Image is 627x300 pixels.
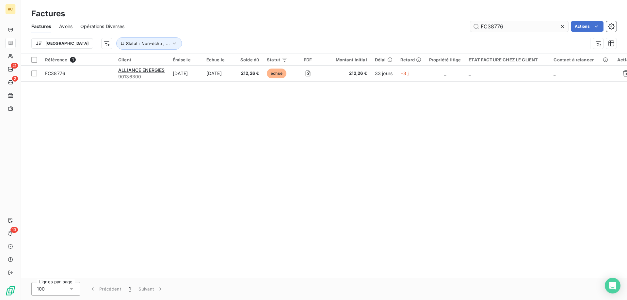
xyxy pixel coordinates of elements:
[70,57,76,63] span: 1
[31,23,51,30] span: Factures
[470,21,568,32] input: Rechercher
[118,57,165,62] div: Client
[125,282,135,296] button: 1
[126,41,170,46] span: Statut : Non-échu , ...
[31,8,65,20] h3: Factures
[469,71,471,76] span: _
[173,57,199,62] div: Émise le
[554,57,609,62] div: Contact à relancer
[400,57,421,62] div: Retard
[135,282,168,296] button: Suivant
[129,286,131,292] span: 1
[45,57,67,62] span: Référence
[571,21,603,32] button: Actions
[429,57,461,62] div: Propriété litige
[37,286,45,292] span: 100
[444,71,446,76] span: _
[80,23,124,30] span: Opérations Diverses
[267,69,286,78] span: échue
[10,227,18,233] span: 13
[400,71,409,76] span: +3 j
[86,282,125,296] button: Précédent
[31,38,93,49] button: [GEOGRAPHIC_DATA]
[469,57,546,62] div: ETAT FACTURE CHEZ LE CLIENT
[5,4,16,14] div: RC
[240,70,259,77] span: 212,26 €
[240,57,259,62] div: Solde dû
[371,66,396,81] td: 33 jours
[116,37,182,50] button: Statut : Non-échu , ...
[12,76,18,82] span: 2
[554,71,555,76] span: _
[267,57,288,62] div: Statut
[328,70,367,77] span: 212,26 €
[59,23,72,30] span: Avoirs
[118,73,165,80] span: 90136300
[169,66,202,81] td: [DATE]
[206,57,233,62] div: Échue le
[202,66,236,81] td: [DATE]
[375,57,393,62] div: Délai
[296,57,320,62] div: PDF
[605,278,620,293] div: Open Intercom Messenger
[328,57,367,62] div: Montant initial
[45,71,65,76] span: FC38776
[5,286,16,296] img: Logo LeanPay
[11,63,18,69] span: 21
[118,67,165,73] span: ALLIANCE ENERGIES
